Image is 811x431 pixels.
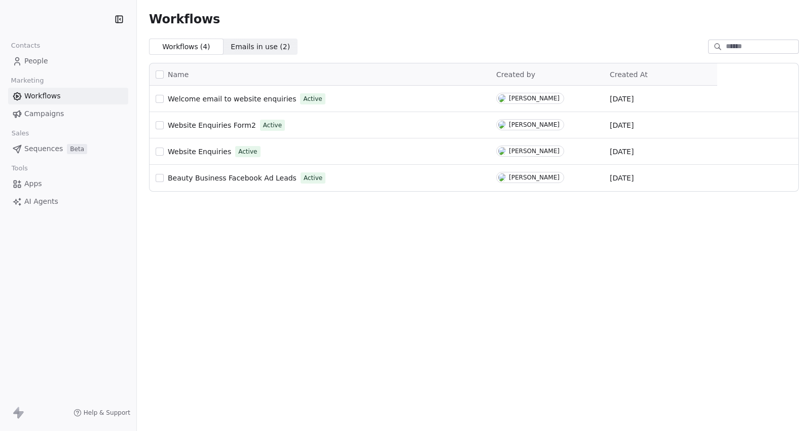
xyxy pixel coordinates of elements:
[168,120,256,130] a: Website Enquiries Form2
[168,121,256,129] span: Website Enquiries Form2
[610,94,634,104] span: [DATE]
[8,88,128,104] a: Workflows
[84,409,130,417] span: Help & Support
[168,95,296,103] span: Welcome email to website enquiries
[8,53,128,69] a: People
[168,148,231,156] span: Website Enquiries
[610,147,634,157] span: [DATE]
[8,140,128,157] a: SequencesBeta
[24,196,58,207] span: AI Agents
[8,105,128,122] a: Campaigns
[24,109,64,119] span: Campaigns
[24,143,63,154] span: Sequences
[168,94,296,104] a: Welcome email to website enquiries
[498,147,506,155] img: I
[498,94,506,102] img: I
[498,173,506,182] img: I
[73,409,130,417] a: Help & Support
[8,193,128,210] a: AI Agents
[149,12,220,26] span: Workflows
[168,173,297,183] a: Beauty Business Facebook Ad Leads
[238,147,257,156] span: Active
[8,175,128,192] a: Apps
[7,126,33,141] span: Sales
[7,38,45,53] span: Contacts
[168,174,297,182] span: Beauty Business Facebook Ad Leads
[7,73,48,88] span: Marketing
[263,121,282,130] span: Active
[610,70,648,79] span: Created At
[509,148,560,155] div: [PERSON_NAME]
[496,70,535,79] span: Created by
[304,173,322,183] span: Active
[24,91,61,101] span: Workflows
[24,178,42,189] span: Apps
[231,42,290,52] span: Emails in use ( 2 )
[168,69,189,80] span: Name
[303,94,322,103] span: Active
[509,95,560,102] div: [PERSON_NAME]
[168,147,231,157] a: Website Enquiries
[509,174,560,181] div: [PERSON_NAME]
[509,121,560,128] div: [PERSON_NAME]
[7,161,32,176] span: Tools
[610,173,634,183] span: [DATE]
[24,56,48,66] span: People
[67,144,87,154] span: Beta
[498,121,506,129] img: I
[610,120,634,130] span: [DATE]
